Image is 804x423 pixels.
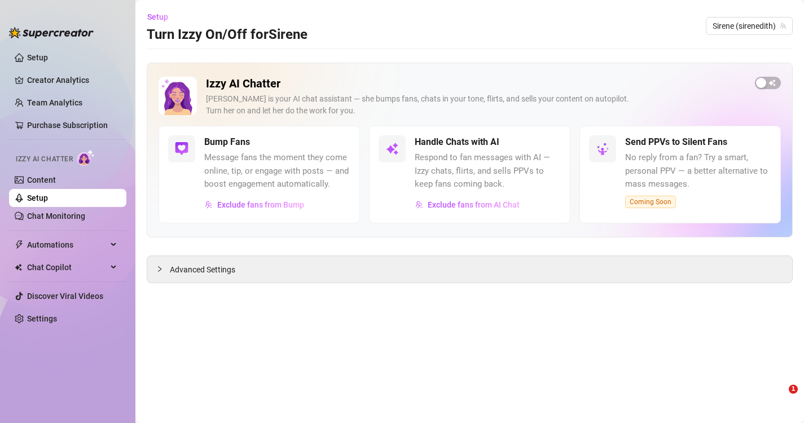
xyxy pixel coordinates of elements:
h2: Izzy AI Chatter [206,77,746,91]
span: Advanced Settings [170,263,235,276]
span: No reply from a fan? Try a smart, personal PPV — a better alternative to mass messages. [625,151,771,191]
span: Sirene (sirenedith) [713,17,786,34]
span: Izzy AI Chatter [16,154,73,165]
h5: Handle Chats with AI [415,135,499,149]
button: Exclude fans from Bump [204,196,305,214]
img: svg%3e [596,142,609,156]
div: [PERSON_NAME] is your AI chat assistant — she bumps fans, chats in your tone, flirts, and sells y... [206,93,746,117]
a: Setup [27,193,48,202]
a: Chat Monitoring [27,211,85,221]
button: Exclude fans from AI Chat [415,196,520,214]
img: svg%3e [385,142,399,156]
span: 1 [789,385,798,394]
img: logo-BBDzfeDw.svg [9,27,94,38]
h3: Turn Izzy On/Off for Sirene [147,26,307,44]
span: Exclude fans from AI Chat [428,200,520,209]
button: Setup [147,8,177,26]
span: thunderbolt [15,240,24,249]
a: Team Analytics [27,98,82,107]
img: Chat Copilot [15,263,22,271]
h5: Send PPVs to Silent Fans [625,135,727,149]
span: Setup [147,12,168,21]
span: collapsed [156,266,163,272]
iframe: Intercom live chat [766,385,793,412]
span: Automations [27,236,107,254]
img: svg%3e [415,201,423,209]
span: Exclude fans from Bump [217,200,304,209]
img: Izzy AI Chatter [159,77,197,115]
img: AI Chatter [77,149,95,166]
img: svg%3e [205,201,213,209]
a: Content [27,175,56,184]
a: Setup [27,53,48,62]
a: Purchase Subscription [27,116,117,134]
div: collapsed [156,263,170,275]
span: Message fans the moment they come online, tip, or engage with posts — and boost engagement automa... [204,151,350,191]
span: Coming Soon [625,196,676,208]
span: Chat Copilot [27,258,107,276]
h5: Bump Fans [204,135,250,149]
img: svg%3e [175,142,188,156]
a: Settings [27,314,57,323]
span: Respond to fan messages with AI — Izzy chats, flirts, and sells PPVs to keep fans coming back. [415,151,561,191]
a: Discover Viral Videos [27,292,103,301]
a: Creator Analytics [27,71,117,89]
span: team [780,23,787,29]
